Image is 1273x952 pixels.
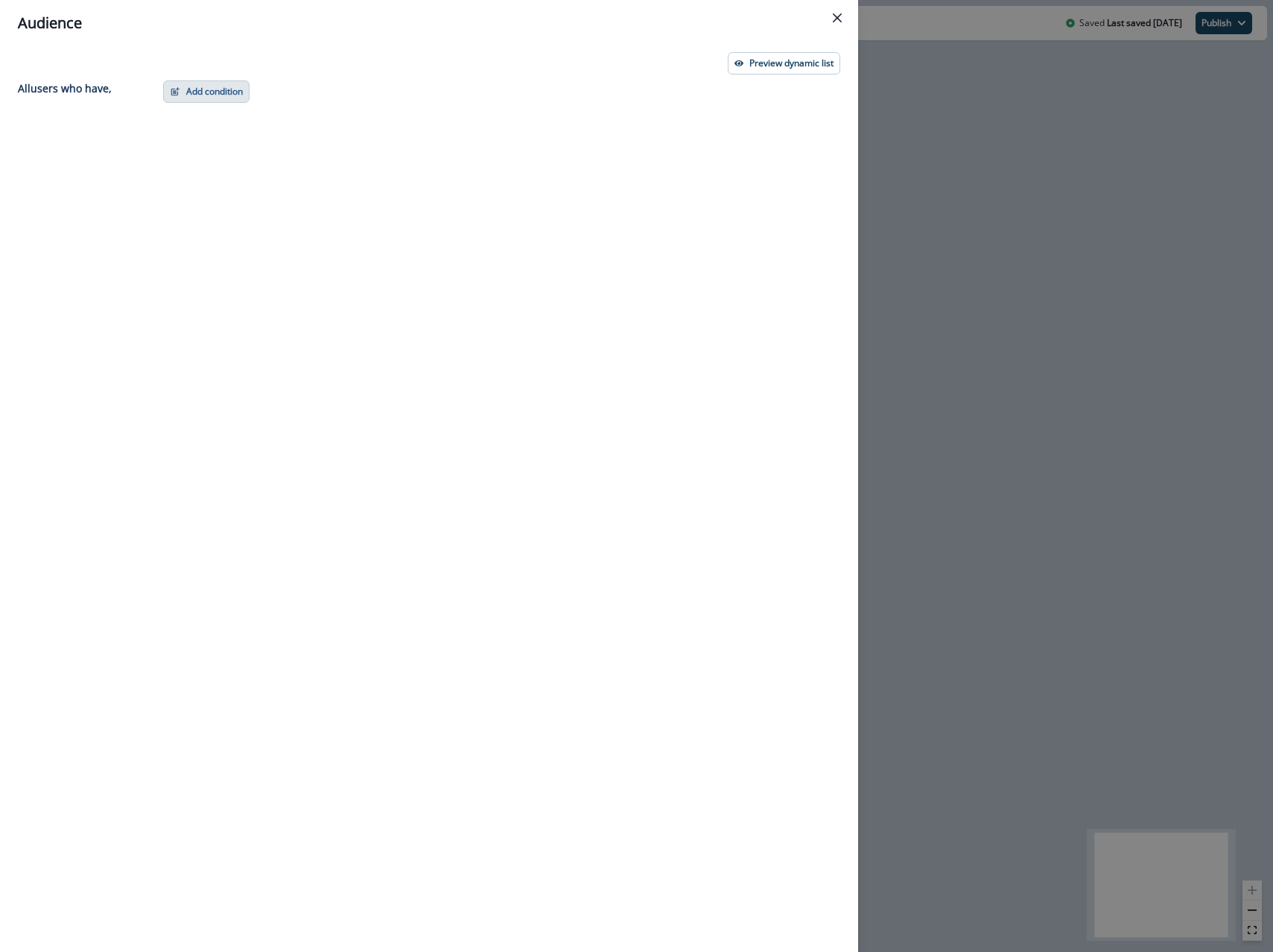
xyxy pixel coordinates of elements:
[18,80,112,96] p: All user s who have,
[728,52,840,74] button: Preview dynamic list
[163,80,250,103] button: Add condition
[18,12,840,34] div: Audience
[825,6,849,30] button: Close
[749,58,834,69] p: Preview dynamic list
